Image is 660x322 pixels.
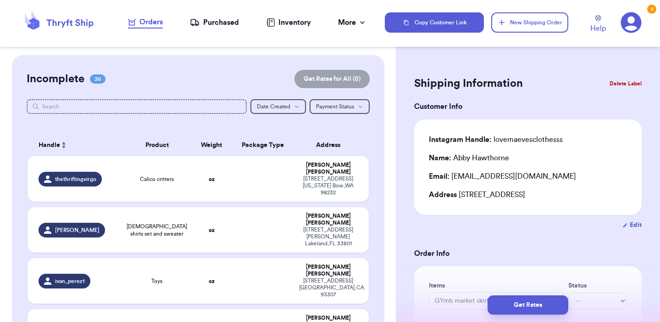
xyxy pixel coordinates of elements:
[232,134,294,156] th: Package Type
[299,213,358,226] div: [PERSON_NAME] [PERSON_NAME]
[429,153,509,164] div: Abby Hawthorne
[338,17,367,28] div: More
[299,277,358,298] div: [STREET_ADDRESS] [GEOGRAPHIC_DATA] , CA 93307
[568,281,627,290] label: Status
[55,175,96,183] span: thethriftingvirgo
[299,175,358,196] div: [STREET_ADDRESS][US_STATE] Bow , WA 98232
[429,134,563,145] div: lovemaevesclothesss
[310,99,370,114] button: Payment Status
[27,72,84,86] h2: Incomplete
[491,12,568,33] button: New Shipping Order
[60,140,67,151] button: Sort ascending
[191,134,232,156] th: Weight
[622,220,642,230] button: Edit
[429,171,627,182] div: [EMAIL_ADDRESS][DOMAIN_NAME]
[151,277,162,285] span: Toys
[266,17,311,28] a: Inventory
[55,277,85,285] span: ivan_perez1
[257,104,290,109] span: Date Created
[123,134,191,156] th: Product
[414,101,642,112] h3: Customer Info
[39,141,60,150] span: Handle
[429,189,627,200] div: [STREET_ADDRESS]
[209,176,215,182] strong: oz
[294,134,369,156] th: Address
[27,99,247,114] input: Search
[140,175,174,183] span: Calico critters
[385,12,484,33] button: Copy Customer Link
[590,15,606,34] a: Help
[429,173,449,180] span: Email:
[294,70,370,88] button: Get Rates for All (0)
[647,5,656,14] div: 3
[55,226,100,234] span: [PERSON_NAME]
[606,73,645,94] button: Delete Label
[250,99,306,114] button: Date Created
[127,223,187,237] span: [DEMOGRAPHIC_DATA] shirts set and sweater
[209,227,215,233] strong: oz
[590,23,606,34] span: Help
[429,154,451,162] span: Name:
[414,248,642,259] h3: Order Info
[299,226,358,247] div: [STREET_ADDRESS][PERSON_NAME] Lakeland , FL 33801
[190,17,239,28] a: Purchased
[621,12,642,33] a: 3
[128,17,163,28] a: Orders
[209,278,215,284] strong: oz
[316,104,354,109] span: Payment Status
[299,162,358,175] div: [PERSON_NAME] [PERSON_NAME]
[299,264,358,277] div: [PERSON_NAME] [PERSON_NAME]
[429,281,565,290] label: Items
[488,295,568,315] button: Get Rates
[90,74,105,84] span: 36
[429,136,492,143] span: Instagram Handle:
[429,191,457,198] span: Address
[414,76,523,91] h2: Shipping Information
